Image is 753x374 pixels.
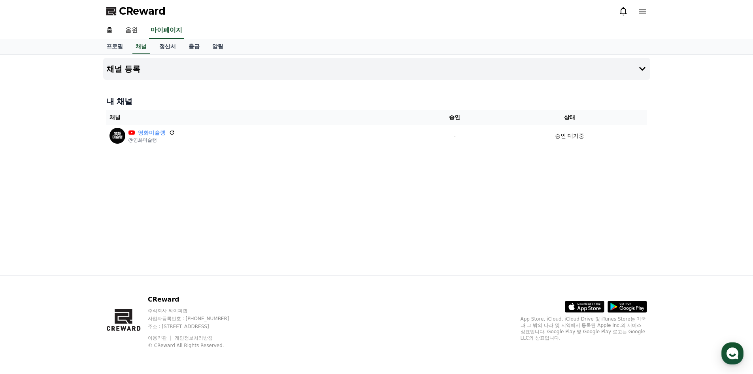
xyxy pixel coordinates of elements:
[106,65,141,73] h4: 채널 등록
[420,132,489,140] p: -
[153,39,182,54] a: 정산서
[138,129,166,137] a: 영화미슐랭
[148,315,244,322] p: 사업자등록번호 : [PHONE_NUMBER]
[103,58,650,80] button: 채널 등록
[182,39,206,54] a: 출금
[148,323,244,330] p: 주소 : [STREET_ADDRESS]
[132,39,150,54] a: 채널
[417,110,492,125] th: 승인
[106,96,647,107] h4: 내 채널
[492,110,647,125] th: 상태
[119,5,166,17] span: CReward
[148,295,244,304] p: CReward
[175,335,213,341] a: 개인정보처리방침
[106,110,417,125] th: 채널
[100,39,129,54] a: 프로필
[128,137,175,143] p: @영화미슐랭
[555,132,584,140] p: 승인 대기중
[148,308,244,314] p: 주식회사 와이피랩
[100,22,119,39] a: 홈
[206,39,230,54] a: 알림
[521,316,647,341] p: App Store, iCloud, iCloud Drive 및 iTunes Store는 미국과 그 밖의 나라 및 지역에서 등록된 Apple Inc.의 서비스 상표입니다. Goo...
[109,128,125,144] img: 영화미슐랭
[119,22,144,39] a: 음원
[148,342,244,349] p: © CReward All Rights Reserved.
[148,335,173,341] a: 이용약관
[149,22,184,39] a: 마이페이지
[106,5,166,17] a: CReward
